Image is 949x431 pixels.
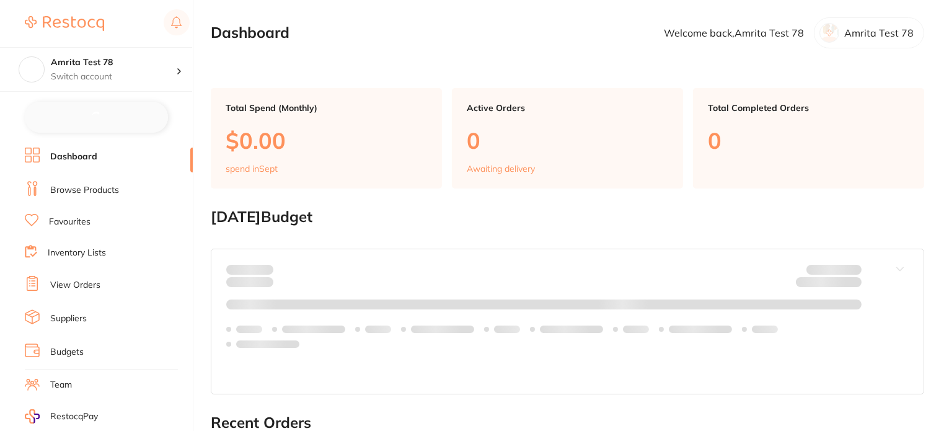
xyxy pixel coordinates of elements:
[50,151,97,163] a: Dashboard
[25,409,40,424] img: RestocqPay
[708,128,909,153] p: 0
[51,71,176,83] p: Switch account
[236,324,262,334] p: Labels
[226,103,427,113] p: Total Spend (Monthly)
[19,57,44,82] img: Amrita Test 78
[282,324,345,334] p: Labels extended
[411,324,474,334] p: Labels extended
[467,103,668,113] p: Active Orders
[669,324,732,334] p: Labels extended
[50,184,119,197] a: Browse Products
[796,275,862,290] p: Remaining:
[365,324,391,334] p: Labels
[226,128,427,153] p: $0.00
[844,27,914,38] p: Amrita Test 78
[236,339,299,349] p: Labels extended
[623,324,649,334] p: Labels
[25,9,104,38] a: Restocq Logo
[752,324,778,334] p: Labels
[226,164,278,174] p: spend in Sept
[664,27,804,38] p: Welcome back, Amrita Test 78
[252,264,273,275] strong: $0.00
[25,409,98,424] a: RestocqPay
[708,103,909,113] p: Total Completed Orders
[50,313,87,325] a: Suppliers
[693,88,924,189] a: Total Completed Orders0
[540,324,603,334] p: Labels extended
[467,164,535,174] p: Awaiting delivery
[467,128,668,153] p: 0
[211,24,289,42] h2: Dashboard
[49,216,90,228] a: Favourites
[211,88,442,189] a: Total Spend (Monthly)$0.00spend inSept
[806,264,862,274] p: Budget:
[840,279,862,290] strong: $0.00
[48,247,106,259] a: Inventory Lists
[452,88,683,189] a: Active Orders0Awaiting delivery
[50,411,98,423] span: RestocqPay
[50,279,100,291] a: View Orders
[50,346,84,358] a: Budgets
[51,56,176,69] h4: Amrita Test 78
[494,324,520,334] p: Labels
[50,379,72,391] a: Team
[211,208,924,226] h2: [DATE] Budget
[25,16,104,31] img: Restocq Logo
[837,264,862,275] strong: $NaN
[226,275,273,290] p: month
[226,264,273,274] p: Spent:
